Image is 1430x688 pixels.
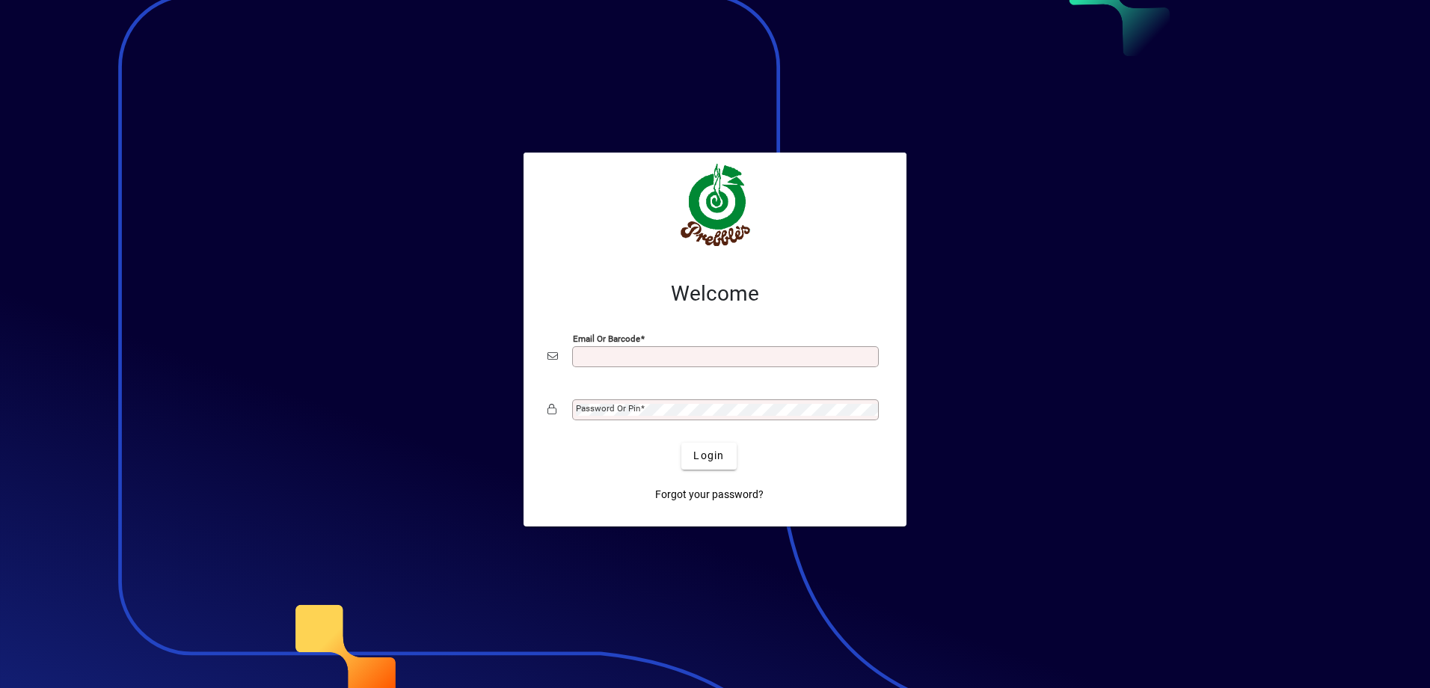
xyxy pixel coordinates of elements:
span: Login [693,448,724,464]
mat-label: Email or Barcode [573,333,640,343]
button: Login [681,443,736,470]
mat-label: Password or Pin [576,403,640,414]
span: Forgot your password? [655,487,764,503]
a: Forgot your password? [649,482,770,509]
h2: Welcome [547,281,883,307]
